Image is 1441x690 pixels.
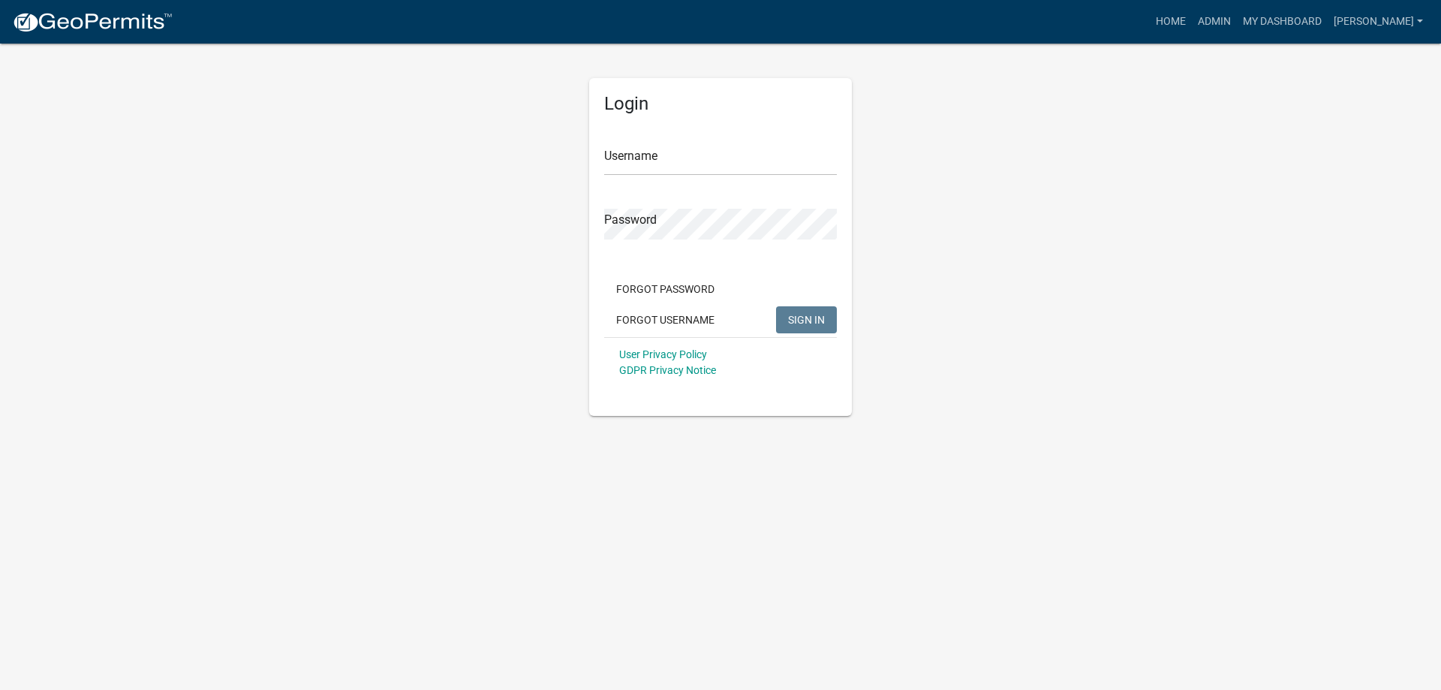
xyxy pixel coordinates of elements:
[619,348,707,360] a: User Privacy Policy
[604,93,837,115] h5: Login
[619,364,716,376] a: GDPR Privacy Notice
[1328,8,1429,36] a: [PERSON_NAME]
[1237,8,1328,36] a: My Dashboard
[776,306,837,333] button: SIGN IN
[788,313,825,325] span: SIGN IN
[604,276,727,303] button: Forgot Password
[604,306,727,333] button: Forgot Username
[1192,8,1237,36] a: Admin
[1150,8,1192,36] a: Home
